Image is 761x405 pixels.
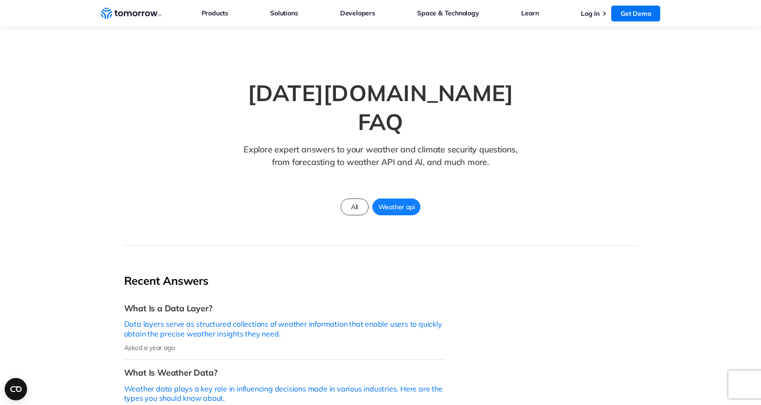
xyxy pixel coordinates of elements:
[222,78,539,137] h1: [DATE][DOMAIN_NAME] FAQ
[417,7,479,19] a: Space & Technology
[124,367,444,378] h3: What Is Weather Data?
[373,201,420,213] span: Weather api
[124,319,444,339] p: Data layers serve as structured collections of weather information that enable users to quickly o...
[101,7,161,21] a: Home link
[581,9,600,18] a: Log In
[340,7,375,19] a: Developers
[124,295,444,360] a: What Is a Data Layer?Data layers serve as structured collections of weather information that enab...
[124,343,444,352] p: Asked a year ago
[611,6,660,21] a: Get Demo
[124,303,444,314] h3: What Is a Data Layer?
[345,201,363,213] span: All
[270,7,298,19] a: Solutions
[124,274,444,288] h2: Recent Answers
[372,199,421,215] a: Weather api
[124,384,444,404] p: Weather data plays a key role in influencing decisions made in various industries. Here are the t...
[202,7,228,19] a: Products
[239,143,522,183] p: Explore expert answers to your weather and climate security questions, from forecasting to weathe...
[521,7,539,19] a: Learn
[341,199,369,215] a: All
[5,378,27,400] button: Open CMP widget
